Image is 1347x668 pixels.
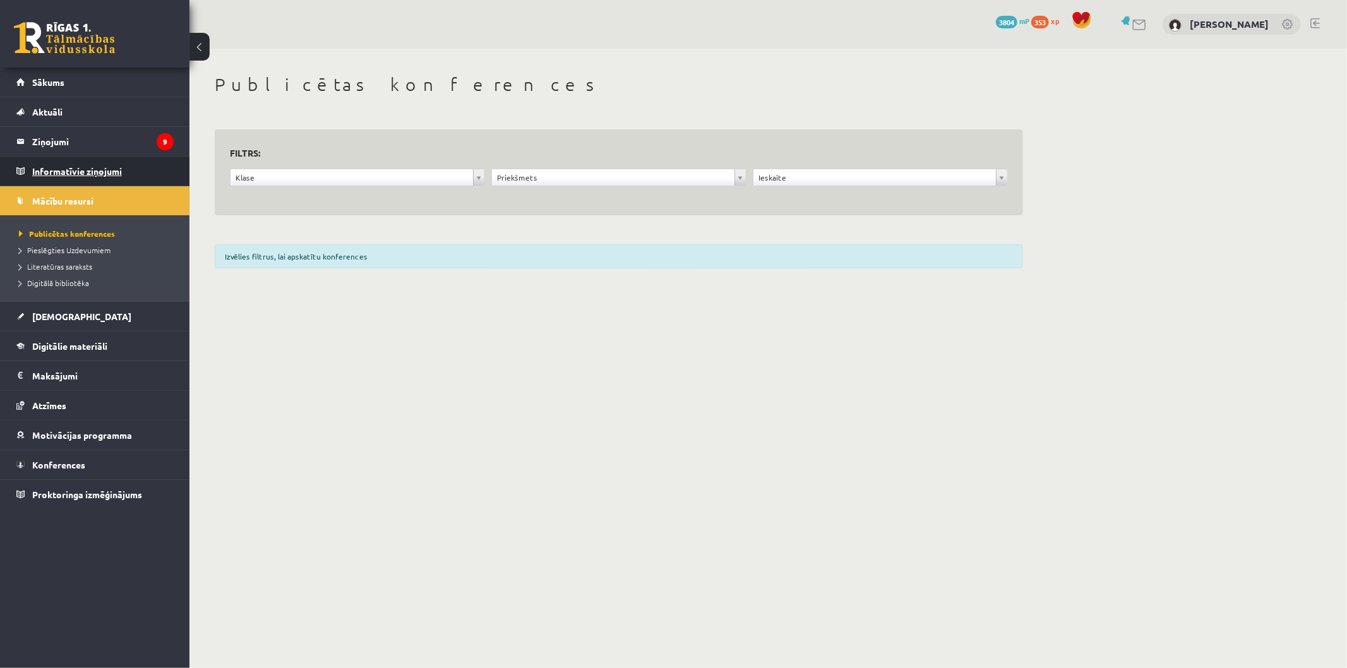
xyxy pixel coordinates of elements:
a: [PERSON_NAME] [1190,18,1269,30]
a: Ziņojumi9 [16,127,174,156]
a: 3804 mP [996,16,1029,26]
legend: Ziņojumi [32,127,174,156]
span: Mācību resursi [32,195,93,206]
h3: Filtrs: [230,145,993,162]
a: Maksājumi [16,361,174,390]
span: 353 [1031,16,1049,28]
span: Proktoringa izmēģinājums [32,489,142,500]
img: Sigurds Kozlovskis [1169,19,1182,32]
span: Pieslēgties Uzdevumiem [19,245,111,255]
span: Konferences [32,459,85,470]
a: Motivācijas programma [16,420,174,450]
a: Priekšmets [492,169,746,186]
span: Aktuāli [32,106,63,117]
span: Digitālie materiāli [32,340,107,352]
span: Digitālā bibliotēka [19,278,89,288]
span: 3804 [996,16,1017,28]
span: Klase [236,169,468,186]
h1: Publicētas konferences [215,74,1023,95]
span: xp [1051,16,1059,26]
a: Konferences [16,450,174,479]
legend: Informatīvie ziņojumi [32,157,174,186]
a: Publicētas konferences [19,228,177,239]
span: Priekšmets [497,169,729,186]
legend: Maksājumi [32,361,174,390]
a: Klase [230,169,484,186]
a: Ieskaite [753,169,1007,186]
a: Literatūras saraksts [19,261,177,272]
a: Digitālie materiāli [16,331,174,361]
a: [DEMOGRAPHIC_DATA] [16,302,174,331]
span: Literatūras saraksts [19,261,92,271]
a: Pieslēgties Uzdevumiem [19,244,177,256]
a: Aktuāli [16,97,174,126]
i: 9 [157,133,174,150]
a: Rīgas 1. Tālmācības vidusskola [14,22,115,54]
a: Digitālā bibliotēka [19,277,177,289]
a: 353 xp [1031,16,1065,26]
span: Publicētas konferences [19,229,115,239]
a: Mācību resursi [16,186,174,215]
span: Sākums [32,76,64,88]
a: Sākums [16,68,174,97]
a: Proktoringa izmēģinājums [16,480,174,509]
span: Motivācijas programma [32,429,132,441]
span: mP [1019,16,1029,26]
span: Ieskaite [758,169,991,186]
a: Atzīmes [16,391,174,420]
a: Informatīvie ziņojumi [16,157,174,186]
div: Izvēlies filtrus, lai apskatītu konferences [215,244,1023,268]
span: Atzīmes [32,400,66,411]
span: [DEMOGRAPHIC_DATA] [32,311,131,322]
